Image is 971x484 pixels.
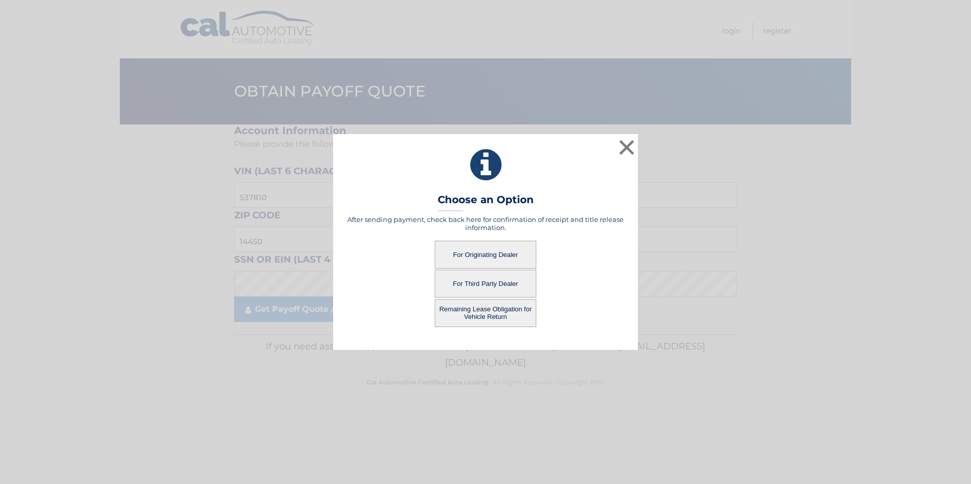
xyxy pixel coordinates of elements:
[438,193,534,211] h3: Choose an Option
[435,270,536,298] button: For Third Party Dealer
[435,241,536,269] button: For Originating Dealer
[617,137,637,157] button: ×
[346,215,625,232] h5: After sending payment, check back here for confirmation of receipt and title release information.
[435,299,536,327] button: Remaining Lease Obligation for Vehicle Return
